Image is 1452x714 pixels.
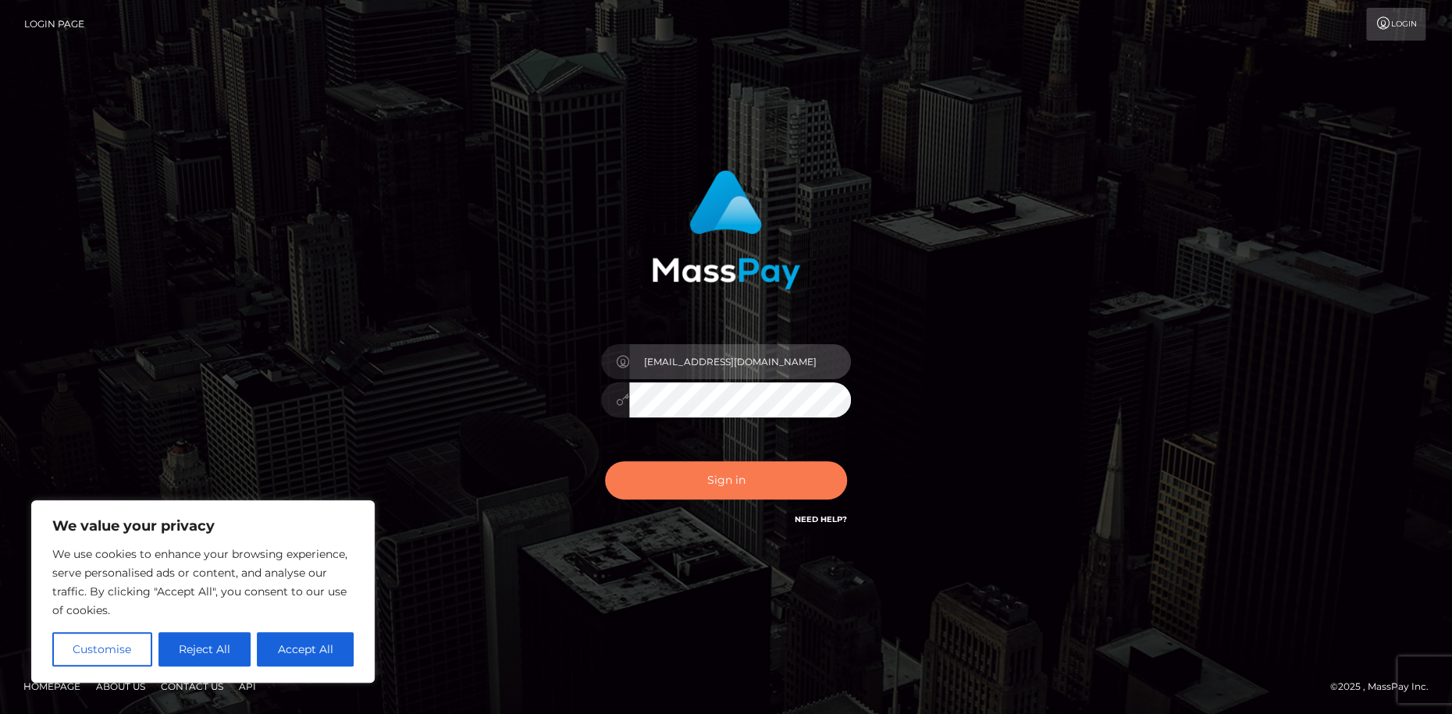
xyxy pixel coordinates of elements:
a: About Us [90,674,151,698]
p: We use cookies to enhance your browsing experience, serve personalised ads or content, and analys... [52,545,354,620]
button: Accept All [257,632,354,666]
a: Homepage [17,674,87,698]
a: Need Help? [795,514,847,524]
p: We value your privacy [52,517,354,535]
div: We value your privacy [31,500,375,683]
a: API [233,674,262,698]
a: Login Page [24,8,84,41]
a: Contact Us [155,674,230,698]
button: Customise [52,632,152,666]
a: Login [1366,8,1425,41]
input: Username... [629,344,851,379]
div: © 2025 , MassPay Inc. [1330,678,1440,695]
img: MassPay Login [652,170,800,290]
button: Sign in [605,461,847,499]
button: Reject All [158,632,251,666]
